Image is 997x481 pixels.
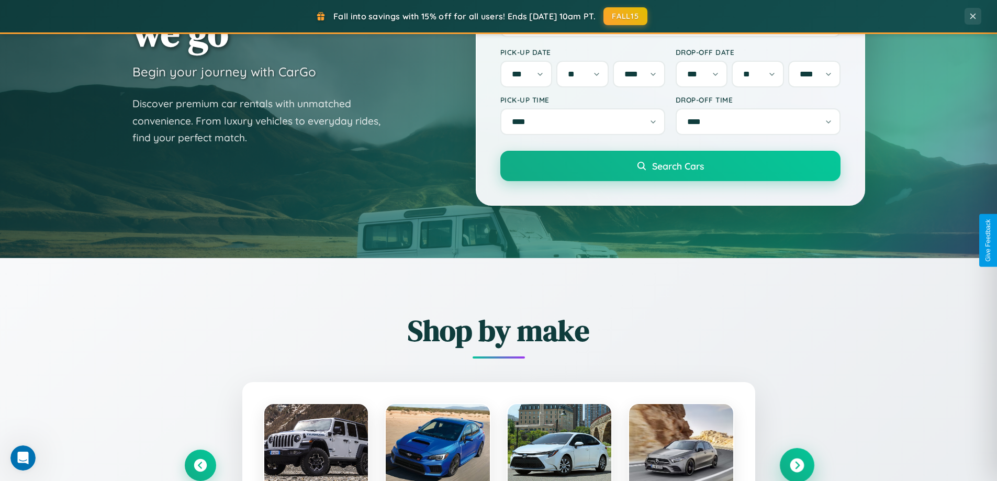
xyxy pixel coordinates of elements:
h2: Shop by make [185,310,813,351]
label: Drop-off Date [676,48,841,57]
button: FALL15 [603,7,647,25]
label: Drop-off Time [676,95,841,104]
span: Fall into savings with 15% off for all users! Ends [DATE] 10am PT. [333,11,596,21]
p: Discover premium car rentals with unmatched convenience. From luxury vehicles to everyday rides, ... [132,95,394,147]
label: Pick-up Date [500,48,665,57]
label: Pick-up Time [500,95,665,104]
button: Search Cars [500,151,841,181]
div: Give Feedback [984,219,992,262]
h3: Begin your journey with CarGo [132,64,316,80]
iframe: Intercom live chat [10,445,36,471]
span: Search Cars [652,160,704,172]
